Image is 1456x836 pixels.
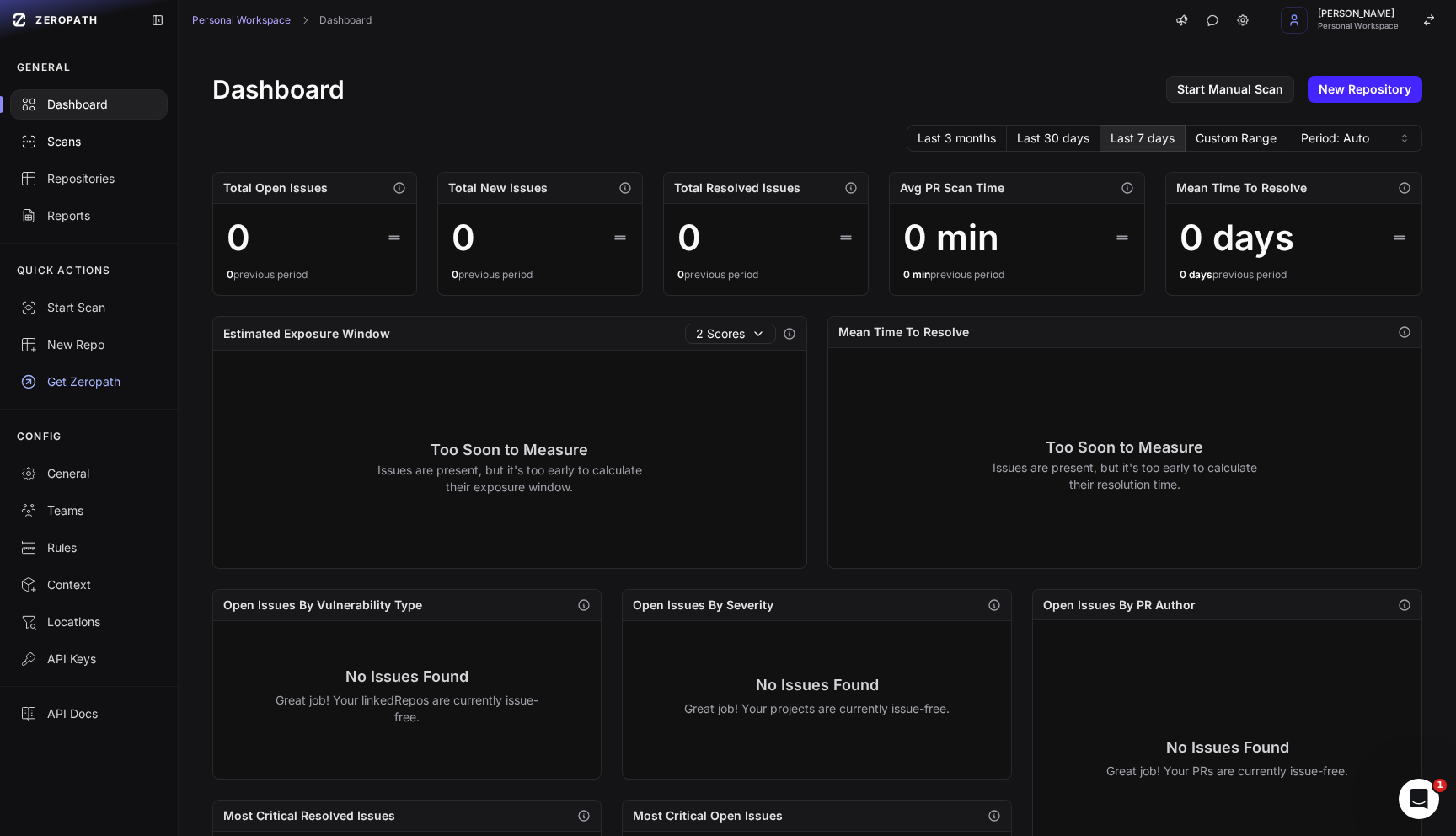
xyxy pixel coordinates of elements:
button: Last 3 months [907,125,1007,152]
a: Personal Workspace [192,13,291,27]
button: Last 30 days [1007,125,1100,152]
h2: Most Critical Open Issues [633,807,783,824]
div: 0 min [903,217,999,258]
svg: caret sort, [1398,131,1411,145]
div: Rules [20,539,158,556]
span: Personal Workspace [1318,22,1399,30]
span: 0 [677,268,684,281]
h3: Too Soon to Measure [992,436,1257,459]
div: New Repo [20,336,158,353]
p: Issues are present, but it's too early to calculate their exposure window. [377,462,642,496]
a: ZEROPATH [7,7,137,34]
div: Repositories [20,170,158,187]
h3: Too Soon to Measure [377,438,642,462]
nav: breadcrumb [192,13,372,27]
h1: Dashboard [212,74,345,104]
span: [PERSON_NAME] [1318,9,1399,19]
div: 0 [677,217,701,258]
h2: Mean Time To Resolve [1176,180,1307,196]
div: General [20,465,158,482]
div: previous period [452,268,629,281]
span: 1 [1433,779,1447,792]
h3: No Issues Found [275,665,540,689]
button: Custom Range [1186,125,1287,152]
h2: Open Issues By PR Author [1043,597,1196,614]
p: Issues are present, but it's too early to calculate their resolution time. [992,459,1257,493]
div: Context [20,576,158,593]
span: ZEROPATH [35,13,98,27]
p: CONFIG [17,430,62,443]
button: 2 Scores [685,324,776,344]
div: Get Zeropath [20,373,158,390]
span: 0 days [1180,268,1212,281]
h2: Mean Time To Resolve [838,324,969,340]
span: Period: Auto [1301,130,1369,147]
p: QUICK ACTIONS [17,264,111,277]
div: Start Scan [20,299,158,316]
h3: No Issues Found [684,673,950,697]
div: 0 days [1180,217,1294,258]
div: Locations [20,614,158,630]
p: Great job! Your PRs are currently issue-free. [1106,763,1348,780]
a: Dashboard [319,13,372,27]
span: 0 [452,268,458,281]
h2: Total New Issues [448,180,548,196]
p: GENERAL [17,61,71,74]
span: 0 min [903,268,930,281]
p: Great job! Your linkedRepos are currently issue-free. [275,692,540,726]
iframe: Intercom live chat [1399,779,1439,819]
div: previous period [903,268,1132,281]
div: Dashboard [20,96,158,113]
svg: chevron right, [299,14,311,26]
div: Teams [20,502,158,519]
h3: No Issues Found [1106,736,1348,759]
div: 0 [452,217,475,258]
a: Start Manual Scan [1166,76,1294,103]
div: previous period [677,268,854,281]
div: previous period [1180,268,1408,281]
h2: Open Issues By Severity [633,597,773,614]
h2: Total Open Issues [223,180,328,196]
div: previous period [227,268,404,281]
span: 0 [227,268,233,281]
button: Last 7 days [1100,125,1186,152]
div: API Keys [20,651,158,667]
p: Great job! Your projects are currently issue-free. [684,700,950,717]
div: 0 [227,217,250,258]
h2: Estimated Exposure Window [223,325,390,342]
div: Scans [20,133,158,150]
h2: Most Critical Resolved Issues [223,807,395,824]
h2: Total Resolved Issues [674,180,800,196]
h2: Open Issues By Vulnerability Type [223,597,422,614]
h2: Avg PR Scan Time [900,180,1004,196]
a: New Repository [1308,76,1422,103]
div: API Docs [20,705,158,722]
div: Reports [20,207,158,224]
